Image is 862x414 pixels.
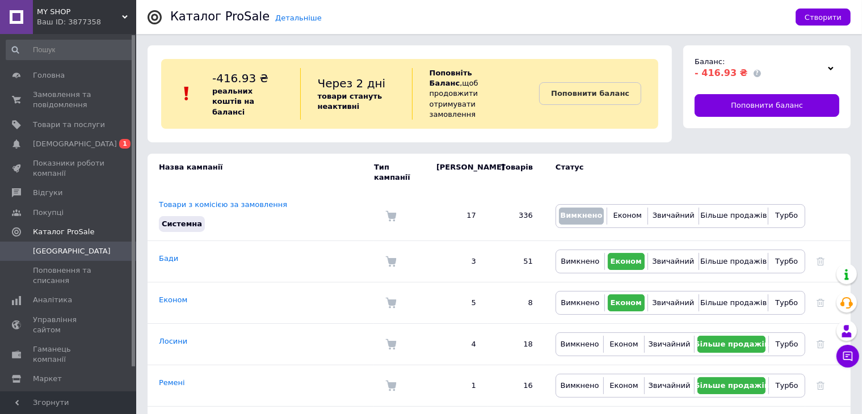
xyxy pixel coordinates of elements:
[695,381,769,390] span: Більше продажів
[653,211,695,219] span: Звичайний
[611,298,642,307] span: Економ
[805,13,842,22] span: Створити
[159,337,187,345] a: Лосини
[33,188,62,198] span: Відгуки
[561,257,599,265] span: Вимкнено
[776,340,798,348] span: Турбо
[551,89,629,98] b: Поповнити баланс
[702,294,765,311] button: Більше продажів
[487,240,544,282] td: 51
[487,282,544,323] td: 8
[772,336,802,353] button: Турбо
[695,340,769,348] span: Більше продажів
[33,315,105,335] span: Управління сайтом
[776,381,798,390] span: Турбо
[817,340,825,348] a: Видалити
[37,7,122,17] span: MY SHOP
[651,208,696,225] button: Звичайний
[817,298,825,307] a: Видалити
[796,9,851,26] button: Створити
[6,40,134,60] input: Пошук
[652,298,694,307] span: Звичайний
[771,294,802,311] button: Турбо
[559,294,602,311] button: Вимкнено
[33,70,65,81] span: Головна
[561,298,599,307] span: Вимкнено
[695,67,747,78] span: - 416.93 ₴
[119,139,131,149] span: 1
[430,69,472,87] b: Поповніть Баланс
[33,158,105,179] span: Показники роботи компанії
[487,191,544,240] td: 336
[652,257,694,265] span: Звичайний
[561,381,599,390] span: Вимкнено
[33,227,94,237] span: Каталог ProSale
[559,208,604,225] button: Вимкнено
[817,381,825,390] a: Видалити
[561,340,599,348] span: Вимкнено
[275,14,322,22] a: Детальніше
[385,210,397,222] img: Комісія за замовлення
[385,380,397,391] img: Комісія за замовлення
[425,323,487,365] td: 4
[649,340,691,348] span: Звичайний
[33,120,105,130] span: Товари та послуги
[33,208,64,218] span: Покупці
[159,254,178,263] a: Бади
[697,377,766,394] button: Більше продажів
[33,344,105,365] span: Гаманець компанії
[649,381,691,390] span: Звичайний
[610,208,645,225] button: Економ
[162,219,202,228] span: Системна
[159,378,185,387] a: Ремені
[33,90,105,110] span: Замовлення та повідомлення
[33,374,62,384] span: Маркет
[695,94,839,117] a: Поповнити баланс
[817,257,825,265] a: Видалити
[412,68,540,120] div: , щоб продовжити отримувати замовлення
[608,253,645,270] button: Економ
[775,298,798,307] span: Турбо
[836,345,859,367] button: Чат з покупцем
[178,85,195,102] img: :exclamation:
[33,265,105,286] span: Поповнення та списання
[700,298,767,307] span: Більше продажів
[425,365,487,406] td: 1
[559,253,602,270] button: Вимкнено
[159,200,287,209] a: Товари з комісією за замовлення
[647,336,692,353] button: Звичайний
[318,92,382,111] b: товари стануть неактивні
[212,87,254,116] b: реальних коштів на балансі
[487,365,544,406] td: 16
[385,297,397,309] img: Комісія за замовлення
[607,377,641,394] button: Економ
[33,246,111,256] span: [GEOGRAPHIC_DATA]
[425,282,487,323] td: 5
[651,253,696,270] button: Звичайний
[607,336,641,353] button: Економ
[374,154,425,191] td: Тип кампанії
[487,154,544,191] td: Товарів
[560,211,602,219] span: Вимкнено
[539,82,641,105] a: Поповнити баланс
[700,211,767,219] span: Більше продажів
[771,208,802,225] button: Турбо
[425,240,487,282] td: 3
[651,294,696,311] button: Звичайний
[700,257,767,265] span: Більше продажів
[608,294,645,311] button: Економ
[148,154,374,191] td: Назва кампанії
[37,17,136,27] div: Ваш ID: 3877358
[775,211,798,219] span: Турбо
[544,154,805,191] td: Статус
[772,377,802,394] button: Турбо
[611,257,642,265] span: Економ
[33,139,117,149] span: [DEMOGRAPHIC_DATA]
[559,377,600,394] button: Вимкнено
[425,191,487,240] td: 17
[609,381,638,390] span: Економ
[318,77,386,90] span: Через 2 дні
[385,256,397,267] img: Комісія за замовлення
[775,257,798,265] span: Турбо
[771,253,802,270] button: Турбо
